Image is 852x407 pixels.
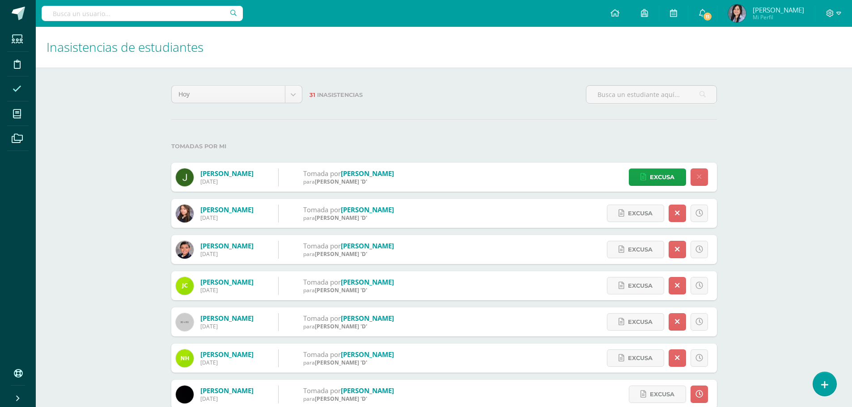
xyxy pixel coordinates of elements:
[200,205,254,214] a: [PERSON_NAME]
[315,323,367,330] span: [PERSON_NAME] 'D'
[607,241,664,258] a: Excusa
[341,314,394,323] a: [PERSON_NAME]
[200,178,254,185] div: [DATE]
[309,92,315,98] span: 31
[200,350,254,359] a: [PERSON_NAME]
[628,241,653,258] span: Excusa
[341,386,394,395] a: [PERSON_NAME]
[176,277,194,295] img: 84bf5bee6229ce6d76058466cfd9cb64.png
[341,350,394,359] a: [PERSON_NAME]
[628,350,653,366] span: Excusa
[753,13,804,21] span: Mi Perfil
[171,137,717,155] label: Tomadas por mi
[172,86,302,103] a: Hoy
[200,395,254,403] div: [DATE]
[628,314,653,330] span: Excusa
[303,214,394,222] div: para
[200,286,254,294] div: [DATE]
[341,205,394,214] a: [PERSON_NAME]
[607,349,664,367] a: Excusa
[303,395,394,403] div: para
[303,178,394,185] div: para
[303,286,394,294] div: para
[176,386,194,403] img: 7013336914b67cbe50240568bf2bba92.png
[303,277,341,286] span: Tomada por
[200,169,254,178] a: [PERSON_NAME]
[315,395,367,403] span: [PERSON_NAME] 'D'
[607,277,664,294] a: Excusa
[341,277,394,286] a: [PERSON_NAME]
[629,168,686,186] a: Excusa
[303,241,341,250] span: Tomada por
[200,359,254,366] div: [DATE]
[200,314,254,323] a: [PERSON_NAME]
[303,169,341,178] span: Tomada por
[650,386,674,403] span: Excusa
[586,86,716,103] input: Busca un estudiante aquí...
[628,277,653,294] span: Excusa
[176,205,194,222] img: f464d7927f5c45315a72fd30a254bad7.png
[341,169,394,178] a: [PERSON_NAME]
[200,323,254,330] div: [DATE]
[753,5,804,14] span: [PERSON_NAME]
[303,350,341,359] span: Tomada por
[303,250,394,258] div: para
[176,241,194,259] img: 86fc28625a692a122e6187be2b06f59c.png
[317,92,363,98] span: Inasistencias
[315,359,367,366] span: [PERSON_NAME] 'D'
[47,38,203,55] span: Inasistencias de estudiantes
[315,214,367,222] span: [PERSON_NAME] 'D'
[42,6,243,21] input: Busca un usuario...
[176,349,194,367] img: f9e68efa6a36aeb2aa6ee4900d9b69db.png
[178,86,278,103] span: Hoy
[703,12,712,21] span: 11
[315,250,367,258] span: [PERSON_NAME] 'D'
[628,205,653,222] span: Excusa
[176,313,194,331] img: 60x60
[303,314,341,323] span: Tomada por
[650,169,674,185] span: Excusa
[200,386,254,395] a: [PERSON_NAME]
[303,323,394,330] div: para
[200,250,254,258] div: [DATE]
[200,277,254,286] a: [PERSON_NAME]
[200,241,254,250] a: [PERSON_NAME]
[607,205,664,222] a: Excusa
[303,205,341,214] span: Tomada por
[176,168,194,186] img: 7bb841b14558a88800430e901ee97c5d.png
[303,359,394,366] div: para
[315,178,367,185] span: [PERSON_NAME] 'D'
[728,4,746,22] img: 055d0232309eceac77de527047121526.png
[629,386,686,403] a: Excusa
[607,313,664,331] a: Excusa
[315,286,367,294] span: [PERSON_NAME] 'D'
[303,386,341,395] span: Tomada por
[341,241,394,250] a: [PERSON_NAME]
[200,214,254,222] div: [DATE]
